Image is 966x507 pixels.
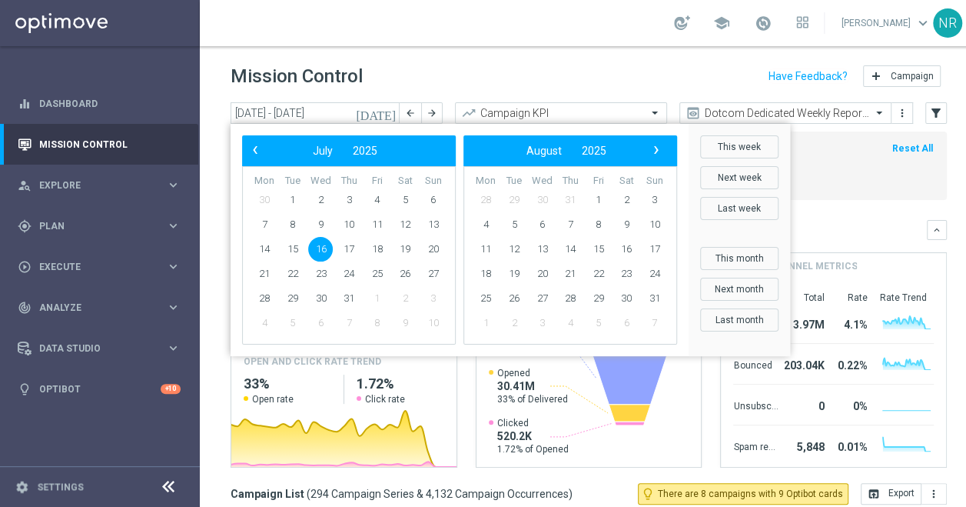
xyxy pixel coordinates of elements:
input: Have Feedback? [768,71,848,82]
span: 10 [337,212,361,237]
span: Plan [39,222,166,231]
button: track_changes Analyze keyboard_arrow_right [17,302,181,314]
i: open_in_browser [868,488,880,500]
th: weekday [391,175,420,188]
div: Rate Trend [879,292,934,304]
span: 10 [642,212,667,237]
span: 9 [393,311,417,335]
span: 16 [308,237,333,262]
span: keyboard_arrow_down [915,15,931,32]
span: Campaign [891,71,934,82]
button: add Campaign [863,65,941,87]
span: 28 [558,286,583,311]
span: 19 [502,262,526,286]
button: [DATE] [354,102,400,125]
span: 22 [586,262,611,286]
span: 7 [337,311,361,335]
div: Plan [18,219,166,233]
span: 13 [529,237,554,262]
i: arrow_back [405,108,416,118]
span: 4 [558,311,583,335]
th: weekday [500,175,529,188]
div: Rate [830,292,867,304]
th: weekday [640,175,669,188]
ng-select: Dotcom Dedicated Weekly Reporting [679,102,891,124]
span: July [313,145,333,157]
button: Reset All [891,140,934,157]
div: gps_fixed Plan keyboard_arrow_right [17,220,181,232]
span: 13 [421,212,446,237]
span: 1 [281,188,305,212]
span: 10 [421,311,446,335]
span: There are 8 campaigns with 9 Optibot cards [658,487,843,501]
span: 31 [642,286,667,311]
button: August [516,141,572,161]
span: 294 Campaign Series & 4,132 Campaign Occurrences [310,487,569,501]
div: 0.22% [830,352,867,376]
span: Data Studio [39,344,166,353]
i: keyboard_arrow_right [166,218,181,233]
button: arrow_forward [421,102,443,124]
i: keyboard_arrow_down [931,225,942,235]
span: 30 [252,188,277,212]
h2: 1.72% [357,375,444,393]
span: 30.41M [497,379,568,393]
button: ‹ [246,141,266,161]
span: › [646,140,666,160]
span: 29 [586,286,611,311]
span: August [526,145,562,157]
span: 31 [558,188,583,212]
bs-datepicker-navigation-view: ​ ​ ​ [246,141,444,161]
div: +10 [161,384,181,394]
span: 6 [614,311,639,335]
span: 17 [642,237,667,262]
i: keyboard_arrow_right [166,259,181,274]
span: 15 [281,237,305,262]
span: 12 [502,237,526,262]
span: Explore [39,181,166,190]
span: 6 [421,188,446,212]
span: 5 [586,311,611,335]
i: keyboard_arrow_right [166,178,181,192]
span: Clicked [497,417,569,429]
div: 0.01% [830,433,867,458]
span: 12 [393,212,417,237]
th: weekday [556,175,585,188]
span: 9 [308,212,333,237]
span: 28 [473,188,498,212]
button: Mission Control [17,138,181,151]
div: Optibot [18,369,181,409]
div: 0% [830,392,867,417]
i: settings [15,480,29,494]
span: 3 [642,188,667,212]
span: 19 [393,237,417,262]
button: filter_alt [925,102,947,124]
span: Click rate [365,393,405,405]
button: Next week [700,166,778,189]
span: 17 [337,237,361,262]
ng-select: Campaign KPI [455,102,667,124]
span: school [713,15,730,32]
i: equalizer [18,97,32,111]
button: 2025 [572,141,616,161]
button: lightbulb Optibot +10 [17,383,181,395]
div: 203.04K [784,352,824,376]
div: Mission Control [18,124,181,165]
span: 3 [529,311,554,335]
div: Analyze [18,301,166,315]
button: This month [700,247,778,270]
span: 24 [337,262,361,286]
bs-datepicker-navigation-view: ​ ​ ​ [467,141,666,161]
h2: 33% [244,375,331,393]
div: Total [784,292,824,304]
div: equalizer Dashboard [17,98,181,110]
button: lightbulb_outline There are 8 campaigns with 9 Optibot cards [638,483,848,505]
div: Spam reported [733,433,778,458]
button: 2025 [343,141,387,161]
span: 27 [421,262,446,286]
span: 5 [393,188,417,212]
span: 4 [252,311,277,335]
span: 1.72% of Opened [497,443,569,455]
